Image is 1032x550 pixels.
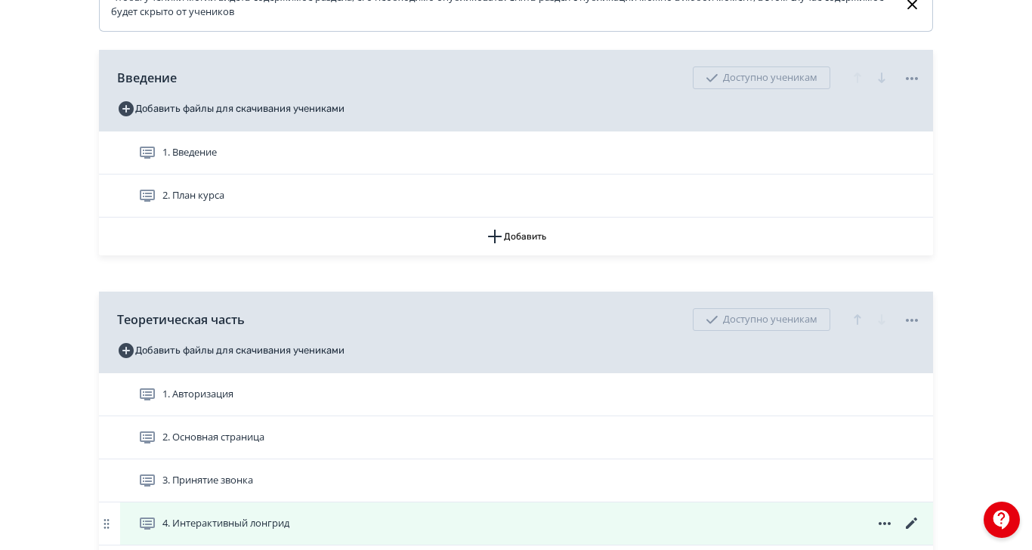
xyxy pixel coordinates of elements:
[99,131,933,175] div: 1. Введение
[162,387,233,402] span: 1. Авторизация
[162,473,253,488] span: 3. Принятие звонка
[693,66,830,89] div: Доступно ученикам
[162,430,264,445] span: 2. Основная страница
[99,218,933,255] button: Добавить
[99,459,933,502] div: 3. Принятие звонка
[99,175,933,218] div: 2. План курса
[162,145,217,160] span: 1. Введение
[99,373,933,416] div: 1. Авторизация
[693,308,830,331] div: Доступно ученикам
[162,516,289,531] span: 4. Интерактивный лонгрид
[162,188,224,203] span: 2. План курса
[99,502,933,545] div: 4. Интерактивный лонгрид
[117,311,245,329] span: Теоретическая часть
[117,97,345,121] button: Добавить файлы для скачивания учениками
[117,69,177,87] span: Введение
[117,338,345,363] button: Добавить файлы для скачивания учениками
[99,416,933,459] div: 2. Основная страница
